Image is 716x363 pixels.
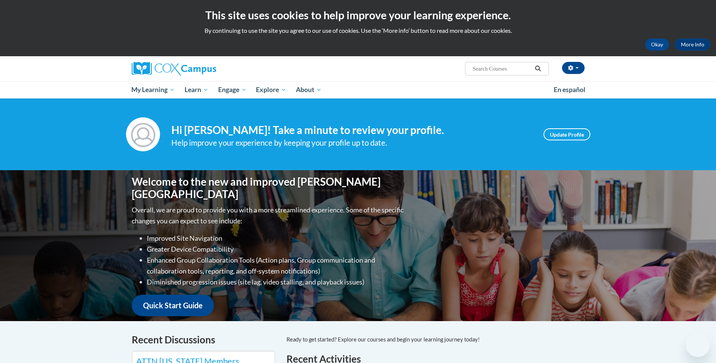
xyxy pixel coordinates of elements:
[645,38,669,51] button: Okay
[532,64,544,73] button: Search
[675,38,710,51] a: More Info
[147,233,405,244] li: Improved Site Navigation
[132,205,405,226] p: Overall, we are proud to provide you with a more streamlined experience. Some of the specific cha...
[291,81,326,98] a: About
[132,62,275,75] a: Cox Campus
[472,64,532,73] input: Search Courses
[126,117,160,151] img: Profile Image
[686,333,710,357] iframe: Button to launch messaging window
[554,86,585,94] span: En español
[171,137,532,149] div: Help improve your experience by keeping your profile up to date.
[132,295,214,316] a: Quick Start Guide
[185,85,208,94] span: Learn
[147,277,405,288] li: Diminished progression issues (site lag, video stalling, and playback issues)
[251,81,291,98] a: Explore
[132,62,216,75] img: Cox Campus
[218,85,246,94] span: Engage
[147,255,405,277] li: Enhanced Group Collaboration Tools (Action plans, Group communication and collaboration tools, re...
[562,62,585,74] button: Account Settings
[296,85,322,94] span: About
[127,81,180,98] a: My Learning
[180,81,213,98] a: Learn
[171,124,532,137] h4: Hi [PERSON_NAME]! Take a minute to review your profile.
[6,26,710,35] p: By continuing to use the site you agree to our use of cookies. Use the ‘More info’ button to read...
[132,332,275,347] h4: Recent Discussions
[6,8,710,23] h2: This site uses cookies to help improve your learning experience.
[213,81,251,98] a: Engage
[256,85,286,94] span: Explore
[147,244,405,255] li: Greater Device Compatibility
[120,81,596,98] div: Main menu
[549,82,590,98] a: En español
[131,85,175,94] span: My Learning
[544,128,590,140] a: Update Profile
[132,175,405,201] h1: Welcome to the new and improved [PERSON_NAME][GEOGRAPHIC_DATA]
